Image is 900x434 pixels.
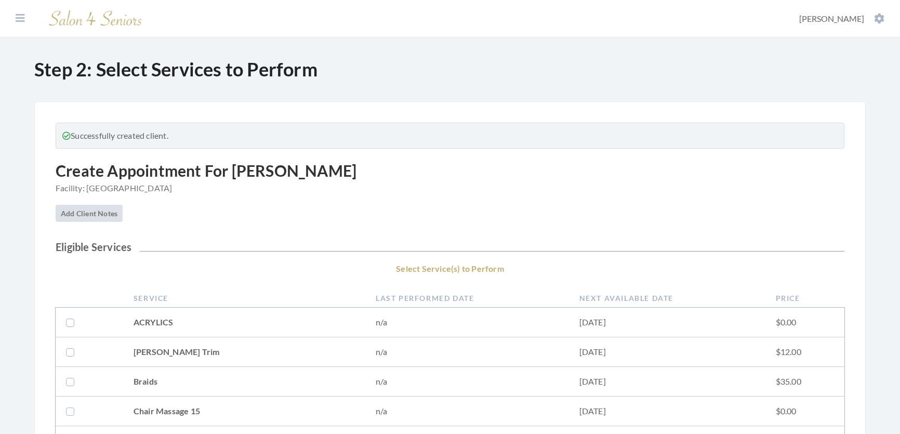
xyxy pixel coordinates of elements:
a: Add Client Notes [56,205,123,222]
td: [PERSON_NAME] Trim [123,337,365,367]
div: Successfully created client. [56,123,844,149]
h2: Eligible Services [56,241,844,253]
span: [PERSON_NAME] [799,14,864,23]
td: $12.00 [765,337,844,367]
td: Braids [123,367,365,397]
td: n/a [365,367,569,397]
th: Next Available Date [569,288,765,308]
th: Service [123,288,365,308]
th: Price [765,288,844,308]
td: [DATE] [569,367,765,397]
h2: Create Appointment For [PERSON_NAME] [56,161,356,201]
td: n/a [365,397,569,426]
td: $0.00 [765,397,844,426]
td: $35.00 [765,367,844,397]
td: [DATE] [569,337,765,367]
td: $0.00 [765,308,844,337]
img: Salon 4 Seniors [44,6,148,31]
button: [PERSON_NAME] [796,13,888,24]
th: Last Performed Date [365,288,569,308]
h1: Step 2: Select Services to Perform [34,58,866,81]
td: Chair Massage 15 [123,397,365,426]
td: [DATE] [569,397,765,426]
p: Select Service(s) to Perform [56,261,844,276]
td: n/a [365,337,569,367]
td: ACRYLICS [123,308,365,337]
span: Facility: [GEOGRAPHIC_DATA] [56,182,356,194]
td: [DATE] [569,308,765,337]
td: n/a [365,308,569,337]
